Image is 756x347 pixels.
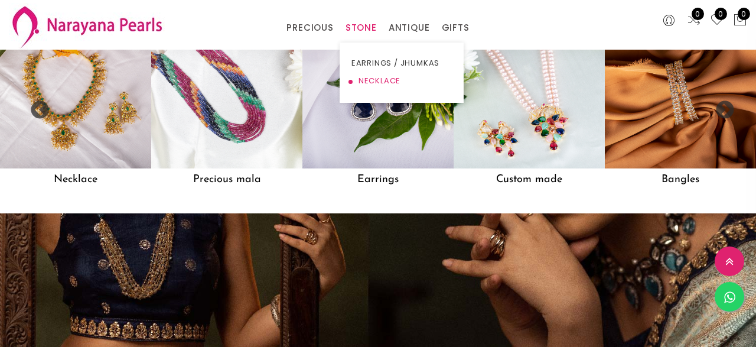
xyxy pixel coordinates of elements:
a: STONE [346,19,377,37]
img: Precious mala [151,17,302,168]
button: 0 [733,13,747,28]
img: Custom made [454,17,605,168]
span: 0 [692,8,704,20]
h5: Custom made [454,168,605,191]
img: Bangles [605,17,756,168]
span: 0 [715,8,727,20]
a: PRECIOUS [286,19,333,37]
button: Previous [30,100,41,112]
a: NECKLACE [351,72,452,90]
h5: Earrings [302,168,454,191]
button: Next [715,100,726,112]
a: 0 [710,13,724,28]
span: 0 [738,8,750,20]
h5: Bangles [605,168,756,191]
a: GIFTS [442,19,470,37]
a: ANTIQUE [389,19,430,37]
img: Earrings [302,17,454,168]
h5: Precious mala [151,168,302,191]
a: EARRINGS / JHUMKAS [351,54,452,72]
a: 0 [687,13,701,28]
